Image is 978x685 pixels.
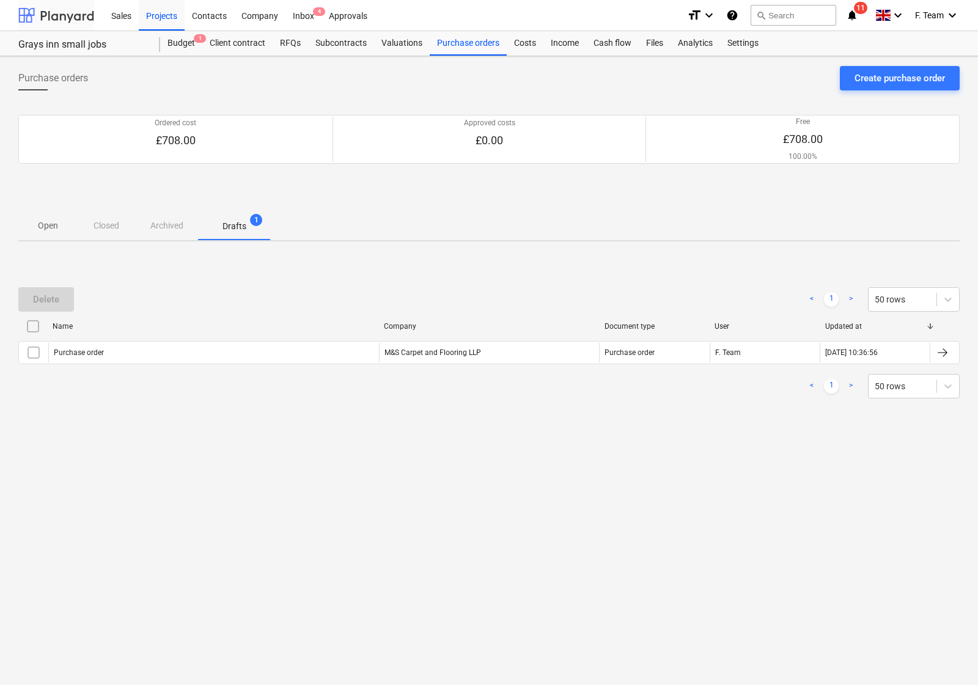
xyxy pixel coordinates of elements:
[507,31,543,56] a: Costs
[702,8,716,23] i: keyboard_arrow_down
[605,348,655,357] div: Purchase order
[430,31,507,56] a: Purchase orders
[639,31,671,56] a: Files
[917,626,978,685] iframe: Chat Widget
[54,348,104,357] div: Purchase order
[464,118,515,128] p: Approved costs
[715,322,815,331] div: User
[374,31,430,56] a: Valuations
[720,31,766,56] a: Settings
[250,214,262,226] span: 1
[945,8,960,23] i: keyboard_arrow_down
[671,31,720,56] a: Analytics
[586,31,639,56] a: Cash flow
[33,219,62,232] p: Open
[824,292,839,307] a: Page 1 is your current page
[783,152,823,162] p: 100.00%
[854,2,867,14] span: 11
[710,343,820,362] div: F. Team
[825,322,926,331] div: Updated at
[18,38,145,51] div: Grays inn small jobs
[751,5,836,26] button: Search
[804,379,819,394] a: Previous page
[891,8,905,23] i: keyboard_arrow_down
[605,322,705,331] div: Document type
[202,31,273,56] a: Client contract
[844,292,858,307] a: Next page
[18,71,88,86] span: Purchase orders
[222,220,246,233] p: Drafts
[915,10,944,20] span: F. Team
[783,117,823,127] p: Free
[756,10,766,20] span: search
[379,343,600,362] div: M&S Carpet and Flooring LLP
[804,292,819,307] a: Previous page
[687,8,702,23] i: format_size
[160,31,202,56] a: Budget1
[846,8,858,23] i: notifications
[313,7,325,16] span: 4
[844,379,858,394] a: Next page
[308,31,374,56] a: Subcontracts
[824,379,839,394] a: Page 1 is your current page
[726,8,738,23] i: Knowledge base
[840,66,960,90] button: Create purchase order
[194,34,206,43] span: 1
[855,70,945,86] div: Create purchase order
[543,31,586,56] a: Income
[273,31,308,56] a: RFQs
[155,118,196,128] p: Ordered cost
[155,133,196,148] p: £708.00
[384,322,595,331] div: Company
[464,133,515,148] p: £0.00
[825,348,878,357] div: [DATE] 10:36:56
[53,322,374,331] div: Name
[783,132,823,147] p: £708.00
[160,31,202,56] div: Budget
